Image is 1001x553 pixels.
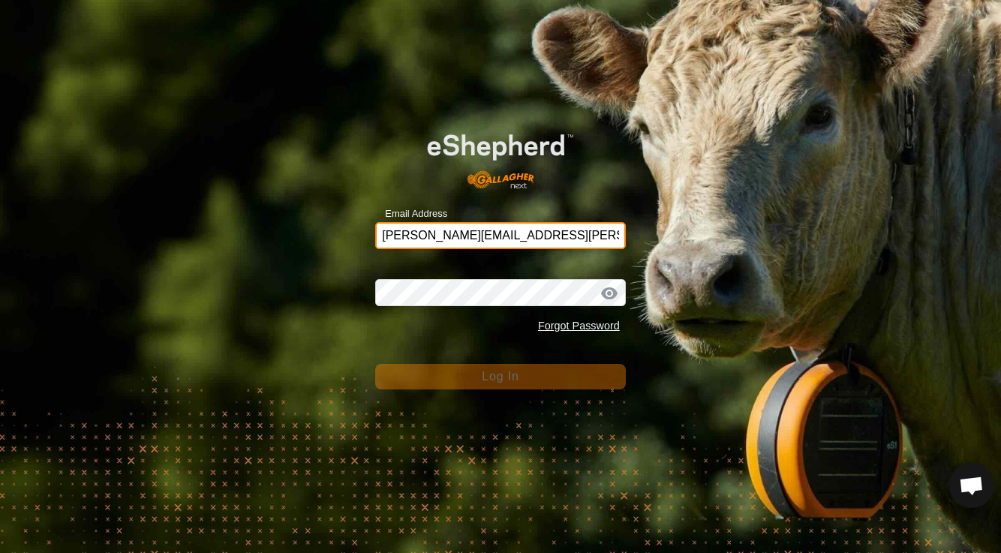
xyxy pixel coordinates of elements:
[949,463,994,508] div: Open chat
[401,113,601,199] img: E-shepherd Logo
[538,320,620,332] a: Forgot Password
[375,222,626,249] input: Email Address
[482,370,519,383] span: Log In
[375,206,447,221] label: Email Address
[375,364,626,389] button: Log In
